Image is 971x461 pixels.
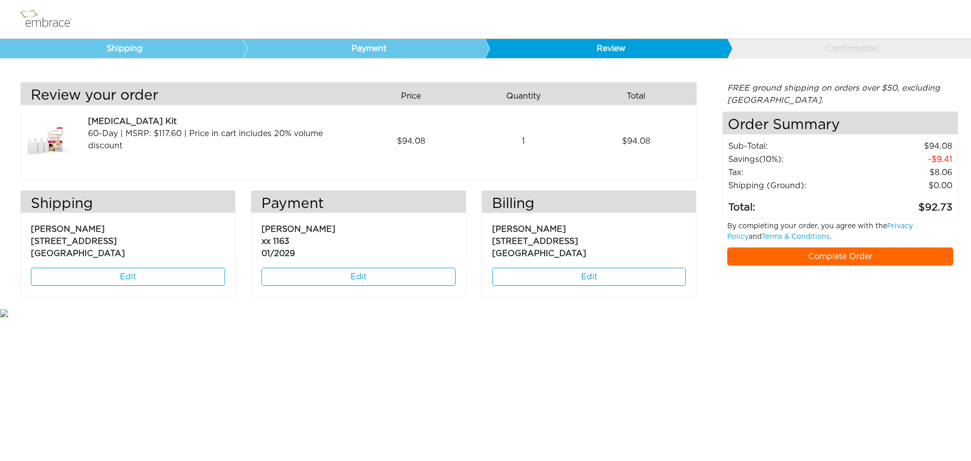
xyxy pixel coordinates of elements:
a: Edit [31,268,225,286]
div: Total [584,88,696,105]
a: Edit [261,268,456,286]
img: 3dae449a-8dcd-11e7-960f-02e45ca4b85b.jpeg [21,115,71,167]
a: Privacy Policy [727,223,913,240]
a: Review [484,39,727,58]
td: Total: [728,192,852,216]
span: 94.08 [397,135,425,147]
a: Terms & Conditions [762,233,830,240]
td: $0.00 [852,179,953,192]
img: logo.png [18,7,83,32]
h3: Shipping [21,196,235,213]
h3: Payment [251,196,466,213]
span: Quantity [506,90,541,102]
div: [MEDICAL_DATA] Kit [88,115,350,128]
div: 60-Day | MSRP: $117.60 | Price in cart includes 20% volume discount [88,128,350,152]
span: 94.08 [622,135,650,147]
td: 94.08 [852,140,953,153]
span: 1 [522,135,525,147]
h3: Review your order [21,88,351,105]
span: [PERSON_NAME] [261,225,335,233]
p: [PERSON_NAME] [STREET_ADDRESS] [GEOGRAPHIC_DATA] [31,218,225,260]
td: Sub-Total: [728,140,852,153]
td: Shipping (Ground): [728,179,852,192]
a: Payment [242,39,485,58]
h3: Billing [482,196,696,213]
div: By completing your order, you agree with the and . [720,221,961,247]
a: Edit [492,268,686,286]
h4: Order Summary [723,112,958,135]
a: Complete Order [727,247,954,266]
span: (10%) [759,155,781,163]
td: 8.06 [852,166,953,179]
td: 9.41 [852,153,953,166]
td: 92.73 [852,192,953,216]
a: Confirmation [727,39,969,58]
span: xx 1163 [261,237,289,245]
div: Price [359,88,471,105]
td: Tax: [728,166,852,179]
span: 01/2029 [261,249,295,258]
div: FREE ground shipping on orders over $50, excluding [GEOGRAPHIC_DATA]. [722,82,959,106]
p: [PERSON_NAME] [STREET_ADDRESS] [GEOGRAPHIC_DATA] [492,218,686,260]
td: Savings : [728,153,852,166]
